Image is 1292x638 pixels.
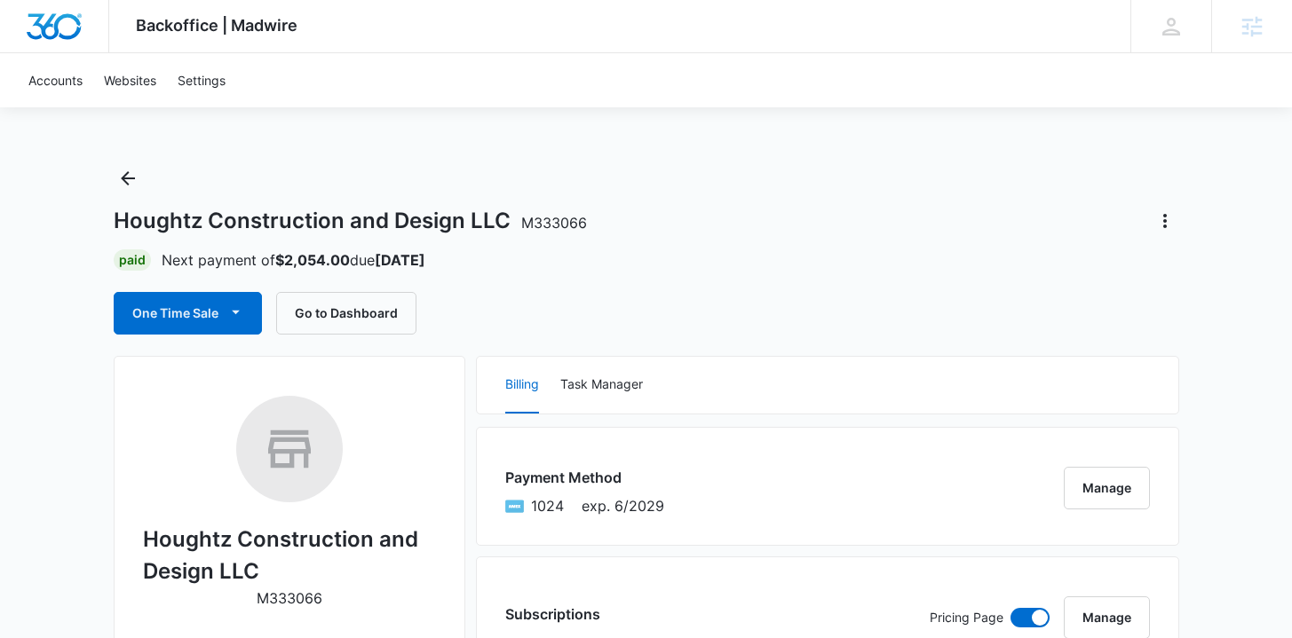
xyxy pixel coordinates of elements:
h1: Houghtz Construction and Design LLC [114,208,587,234]
button: Go to Dashboard [276,292,416,335]
p: M333066 [257,587,322,609]
a: Accounts [18,53,93,107]
h3: Payment Method [505,467,664,488]
button: Actions [1151,207,1179,235]
h2: Houghtz Construction and Design LLC [143,524,436,587]
span: exp. 6/2029 [582,495,664,516]
span: American Express ending with [531,495,564,516]
strong: [DATE] [375,251,425,269]
strong: $2,054.00 [275,251,350,269]
a: Websites [93,53,167,107]
button: Billing [505,357,539,414]
a: Settings [167,53,236,107]
p: Pricing Page [930,608,1003,627]
div: Paid [114,249,151,271]
button: Manage [1064,467,1150,509]
h3: Subscriptions [505,603,600,625]
span: Backoffice | Madwire [136,16,297,35]
button: Task Manager [560,357,643,414]
span: M333066 [521,214,587,232]
p: Next payment of due [162,249,425,271]
button: One Time Sale [114,292,262,335]
button: Back [114,164,142,193]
